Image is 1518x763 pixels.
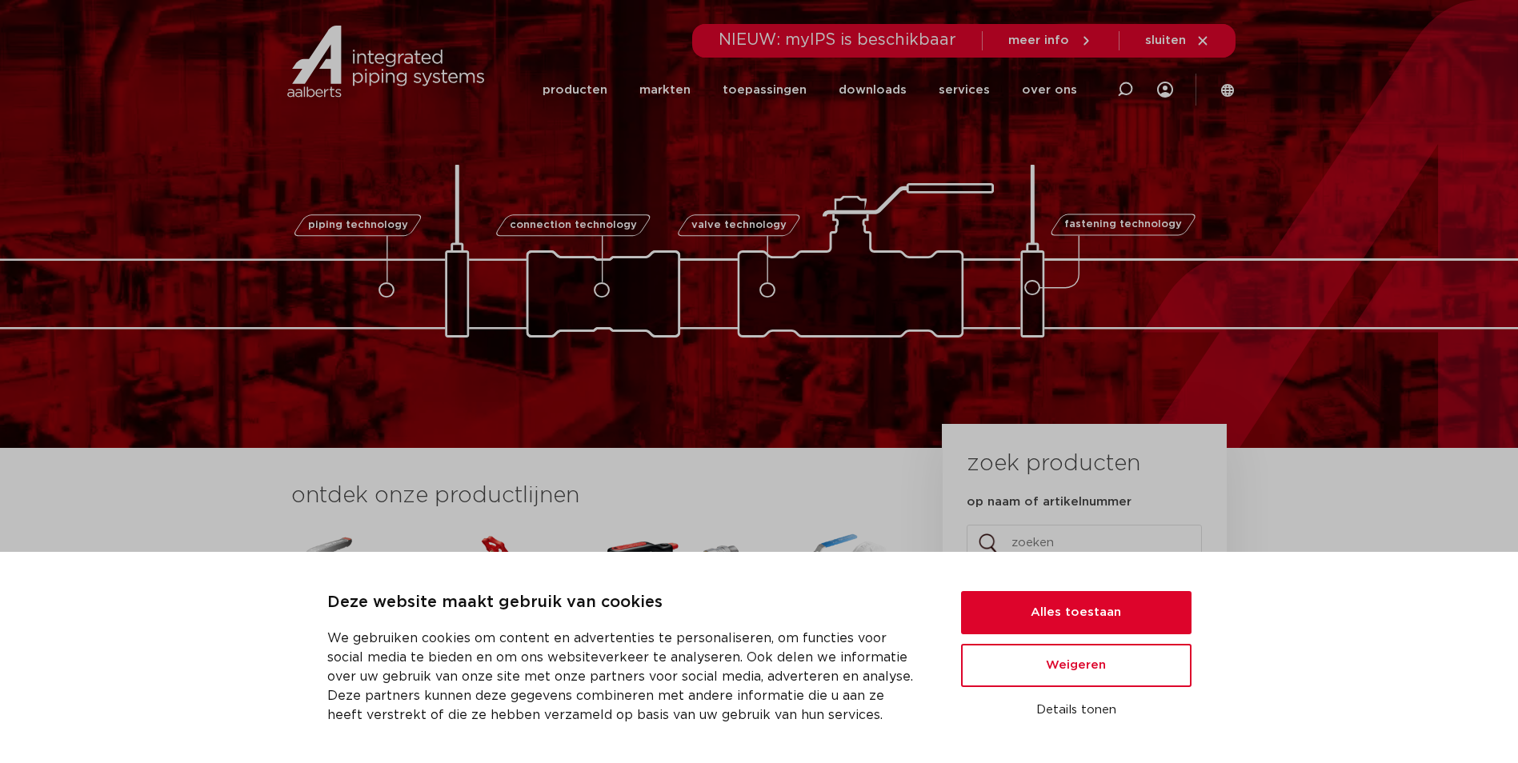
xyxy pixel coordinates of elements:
label: op naam of artikelnummer [967,494,1131,510]
nav: Menu [543,59,1077,121]
span: NIEUW: myIPS is beschikbaar [719,32,956,48]
a: toepassingen [723,59,807,121]
a: over ons [1022,59,1077,121]
a: services [939,59,990,121]
span: meer info [1008,34,1069,46]
span: valve technology [691,220,787,230]
button: Weigeren [961,644,1192,687]
a: meer info [1008,34,1093,48]
input: zoeken [967,525,1202,561]
button: Alles toestaan [961,591,1192,634]
h3: zoek producten [967,448,1140,480]
p: We gebruiken cookies om content en advertenties te personaliseren, om functies voor social media ... [327,629,923,725]
a: downloads [839,59,907,121]
span: piping technology [308,220,408,230]
h3: ontdek onze productlijnen [291,480,888,512]
span: connection technology [509,220,636,230]
a: markten [639,59,691,121]
button: Details tonen [961,697,1192,724]
span: sluiten [1145,34,1186,46]
span: fastening technology [1064,220,1182,230]
p: Deze website maakt gebruik van cookies [327,590,923,616]
a: producten [543,59,607,121]
a: sluiten [1145,34,1210,48]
